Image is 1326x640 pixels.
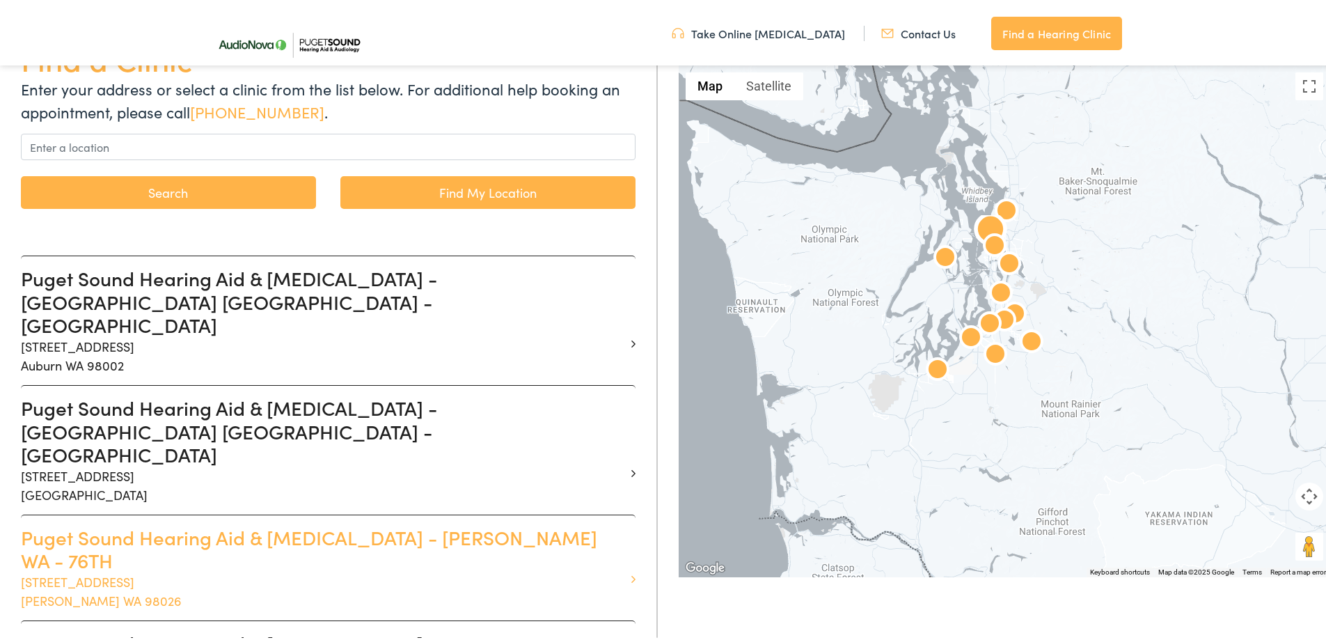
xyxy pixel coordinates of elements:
a: Puget Sound Hearing Aid & [MEDICAL_DATA] - [PERSON_NAME] WA - 76TH [STREET_ADDRESS][PERSON_NAME] ... [21,523,625,607]
h3: Puget Sound Hearing Aid & [MEDICAL_DATA] - [GEOGRAPHIC_DATA] [GEOGRAPHIC_DATA] - [GEOGRAPHIC_DATA] [21,264,625,334]
img: utility icon [672,23,684,38]
p: [STREET_ADDRESS] Auburn WA 98002 [21,334,625,372]
a: Contact Us [881,23,956,38]
img: utility icon [881,23,894,38]
a: Puget Sound Hearing Aid & [MEDICAL_DATA] - [GEOGRAPHIC_DATA] [GEOGRAPHIC_DATA] - [GEOGRAPHIC_DATA... [21,264,625,372]
a: Find a Hearing Clinic [991,14,1122,47]
a: Find My Location [340,173,636,206]
a: Puget Sound Hearing Aid & [MEDICAL_DATA] - [GEOGRAPHIC_DATA] [GEOGRAPHIC_DATA] - [GEOGRAPHIC_DATA... [21,393,625,501]
p: [STREET_ADDRESS] [GEOGRAPHIC_DATA] [21,464,625,501]
a: Take Online [MEDICAL_DATA] [672,23,845,38]
a: [PHONE_NUMBER] [190,98,324,120]
p: [STREET_ADDRESS] [PERSON_NAME] WA 98026 [21,570,625,607]
h3: Puget Sound Hearing Aid & [MEDICAL_DATA] - [GEOGRAPHIC_DATA] [GEOGRAPHIC_DATA] - [GEOGRAPHIC_DATA] [21,393,625,464]
h3: Puget Sound Hearing Aid & [MEDICAL_DATA] - [PERSON_NAME] WA - 76TH [21,523,625,570]
p: Enter your address or select a clinic from the list below. For additional help booking an appoint... [21,75,636,120]
input: Enter a location [21,131,636,157]
button: Search [21,173,316,206]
